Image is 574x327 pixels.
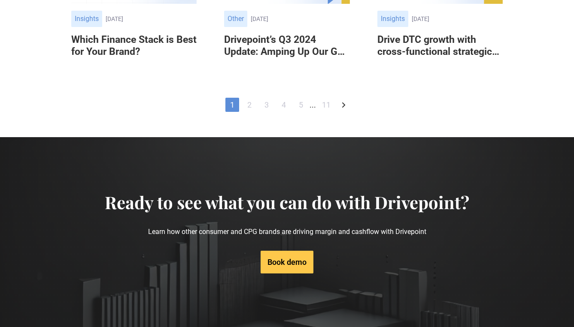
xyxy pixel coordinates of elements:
[71,98,503,112] div: List
[105,192,469,213] h4: Ready to see what you can do with Drivepoint?
[106,15,197,23] div: [DATE]
[224,34,350,57] h6: Drivepoint’s Q3 2024 Update: Amping Up Our Go-to-Market Strategy as Retention Soars
[412,15,503,23] div: [DATE]
[251,15,350,23] div: [DATE]
[310,99,316,110] div: ...
[71,34,197,57] h6: Which Finance Stack is Best for Your Brand?
[377,11,408,27] div: Insights
[225,98,239,112] a: 1
[261,251,313,273] a: Book demo
[277,98,291,112] a: 4
[294,98,308,112] a: 5
[243,98,256,112] a: 2
[105,213,469,251] p: Learn how other consumer and CPG brands are driving margin and cashflow with Drivepoint
[71,11,102,27] div: Insights
[337,98,350,112] a: Next Page
[260,98,273,112] a: 3
[224,11,247,27] div: Other
[377,34,503,57] h6: Drive DTC growth with cross-functional strategic finance: This seasoned CFO shows you how
[318,98,335,112] a: 11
